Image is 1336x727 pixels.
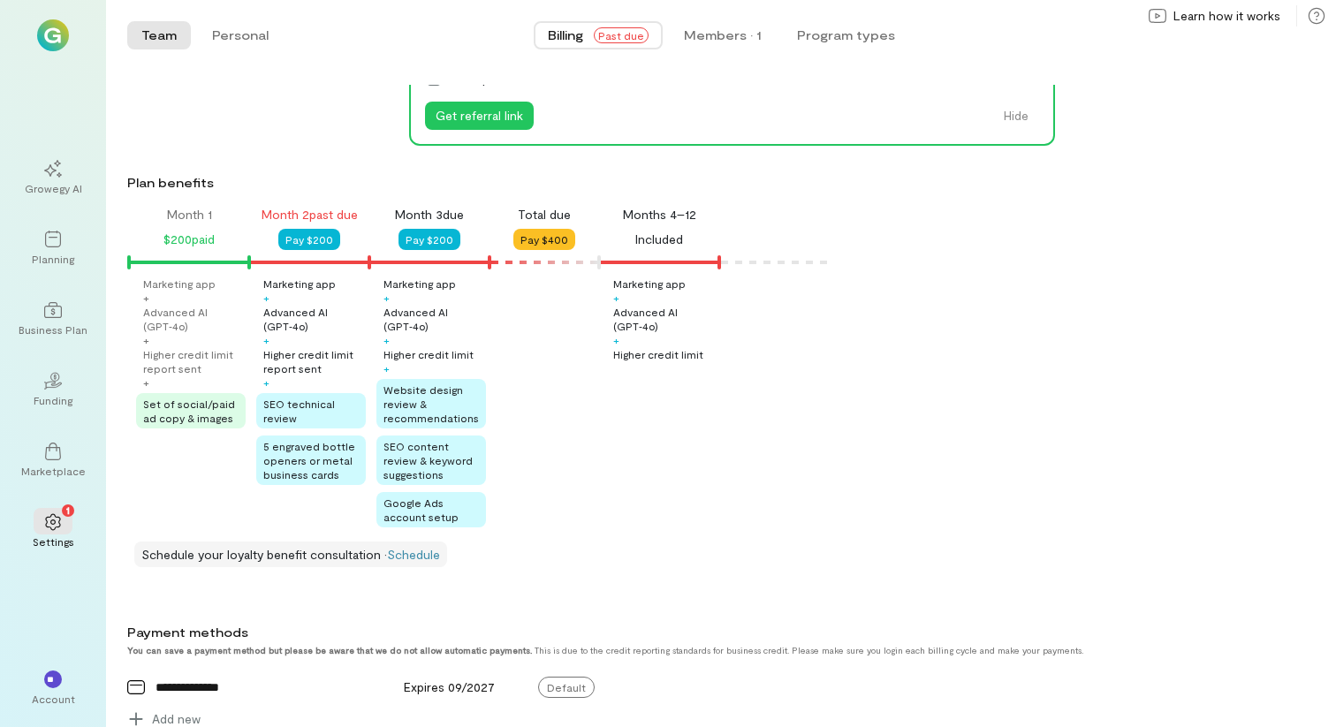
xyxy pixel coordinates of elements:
span: 1 [66,502,70,518]
div: + [613,333,619,347]
div: Higher credit limit report sent [143,347,246,375]
div: + [143,291,149,305]
span: Default [538,677,595,698]
span: Schedule your loyalty benefit consultation · [141,547,387,562]
span: SEO content review & keyword suggestions [383,440,473,481]
button: Hide [993,102,1039,130]
button: Program types [783,21,909,49]
div: + [613,291,619,305]
span: Website design review & recommendations [383,383,479,424]
div: Members · 1 [684,27,762,44]
div: + [143,333,149,347]
div: + [383,333,390,347]
button: Team [127,21,191,49]
div: Funding [34,393,72,407]
button: Pay $400 [513,229,575,250]
div: Business Plan [19,322,87,337]
a: Funding [21,358,85,421]
button: Pay $200 [278,229,340,250]
div: Marketing app [613,276,686,291]
div: + [263,291,269,305]
span: Expires 09/2027 [404,679,495,694]
a: Settings [21,499,85,563]
a: Business Plan [21,287,85,351]
span: SEO technical review [263,398,335,424]
div: Higher credit limit [613,347,703,361]
strong: You can save a payment method but please be aware that we do not allow automatic payments. [127,645,532,655]
div: Included [635,229,683,250]
button: Members · 1 [670,21,776,49]
button: Get referral link [425,102,534,130]
div: Higher credit limit report sent [263,347,366,375]
div: Advanced AI (GPT‑4o) [263,305,366,333]
div: Payment methods [127,624,1208,641]
div: Month 2 past due [262,206,358,223]
div: Marketplace [21,464,86,478]
div: Month 3 due [395,206,464,223]
a: Schedule [387,547,440,562]
div: Plan benefits [127,174,1329,192]
div: $200 paid [163,229,215,250]
button: Personal [198,21,283,49]
span: Set of social/paid ad copy & images [143,398,235,424]
div: Higher credit limit [383,347,474,361]
div: + [143,375,149,390]
a: Growegy AI [21,146,85,209]
a: Planning [21,216,85,280]
div: + [263,333,269,347]
div: + [383,291,390,305]
div: Marketing app [263,276,336,291]
div: Planning [32,252,74,266]
div: Settings [33,534,74,549]
div: Growegy AI [25,181,82,195]
button: Pay $200 [399,229,460,250]
div: This is due to the credit reporting standards for business credit. Please make sure you login eac... [127,645,1208,655]
button: BillingPast due [534,21,663,49]
div: + [383,361,390,375]
span: Billing [548,27,583,44]
a: Marketplace [21,428,85,492]
div: Total due [518,206,571,223]
div: Month 1 [167,206,212,223]
span: Learn how it works [1173,7,1280,25]
div: Marketing app [383,276,456,291]
div: Advanced AI (GPT‑4o) [383,305,486,333]
div: Advanced AI (GPT‑4o) [613,305,716,333]
div: Marketing app [143,276,216,291]
div: Months 4–12 [623,206,696,223]
span: Google Ads account setup [383,496,459,523]
span: 5 engraved bottle openers or metal business cards [263,440,355,481]
div: Account [32,692,75,706]
div: Advanced AI (GPT‑4o) [143,305,246,333]
span: Past due [594,27,649,43]
div: + [263,375,269,390]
